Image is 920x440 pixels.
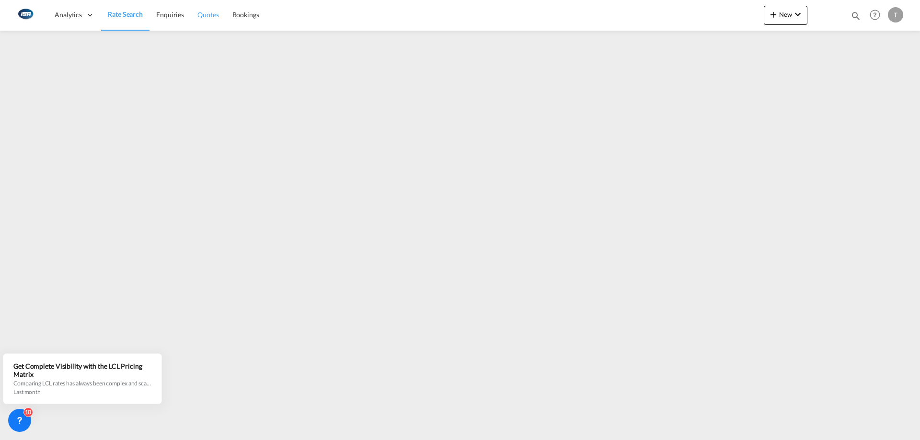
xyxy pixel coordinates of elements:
[792,9,804,20] md-icon: icon-chevron-down
[888,7,903,23] div: T
[197,11,218,19] span: Quotes
[55,10,82,20] span: Analytics
[764,6,807,25] button: icon-plus 400-fgNewicon-chevron-down
[768,9,779,20] md-icon: icon-plus 400-fg
[156,11,184,19] span: Enquiries
[768,11,804,18] span: New
[851,11,861,25] div: icon-magnify
[232,11,259,19] span: Bookings
[14,4,36,26] img: 1aa151c0c08011ec8d6f413816f9a227.png
[867,7,888,24] div: Help
[108,10,143,18] span: Rate Search
[851,11,861,21] md-icon: icon-magnify
[867,7,883,23] span: Help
